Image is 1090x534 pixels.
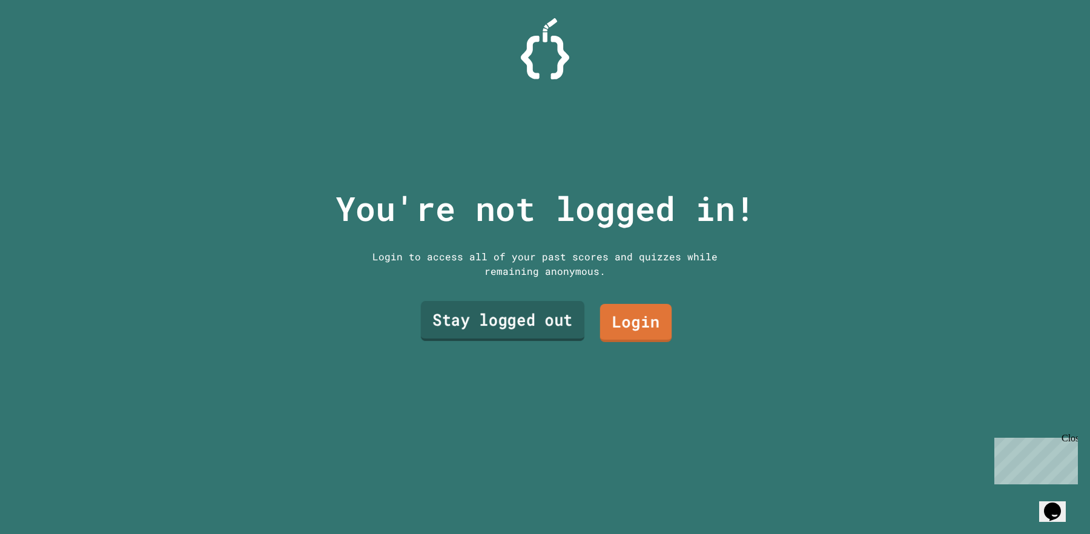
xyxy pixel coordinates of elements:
div: Login to access all of your past scores and quizzes while remaining anonymous. [363,249,727,279]
img: Logo.svg [521,18,569,79]
iframe: chat widget [989,433,1078,484]
iframe: chat widget [1039,486,1078,522]
p: You're not logged in! [335,183,755,234]
div: Chat with us now!Close [5,5,84,77]
a: Stay logged out [421,301,584,341]
a: Login [600,304,672,342]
